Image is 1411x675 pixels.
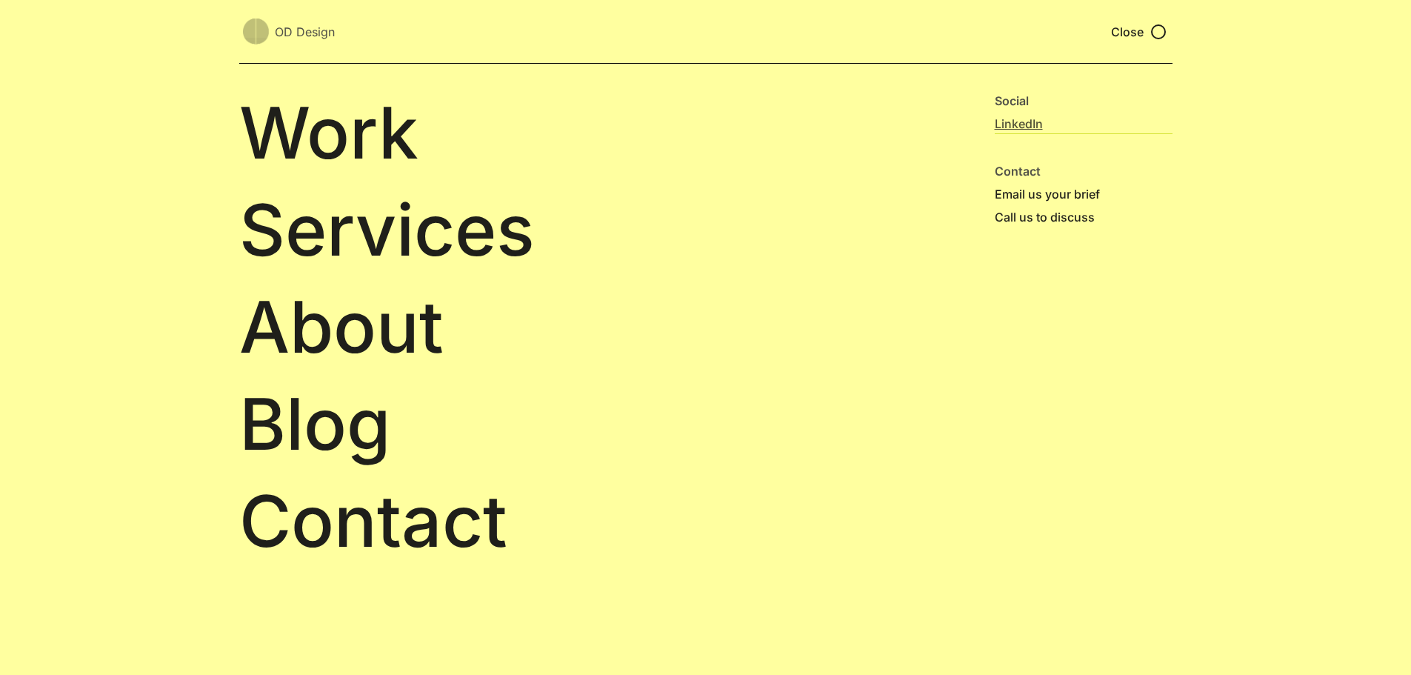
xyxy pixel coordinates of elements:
a: Contact [239,482,935,561]
a: Blog [239,385,935,464]
a: Call us to discuss [995,207,1173,227]
div: Close [1111,24,1144,39]
a: LinkedIn [995,114,1173,134]
div: Contact [995,164,1173,179]
div: OD Design [275,23,335,41]
a: Email us your brief [995,184,1173,205]
a: About [239,287,935,367]
div: menu [1111,24,1169,39]
a: OD Design [243,19,335,44]
a: Services [239,190,935,270]
a: Work [239,93,935,173]
div: Social [995,93,1173,108]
